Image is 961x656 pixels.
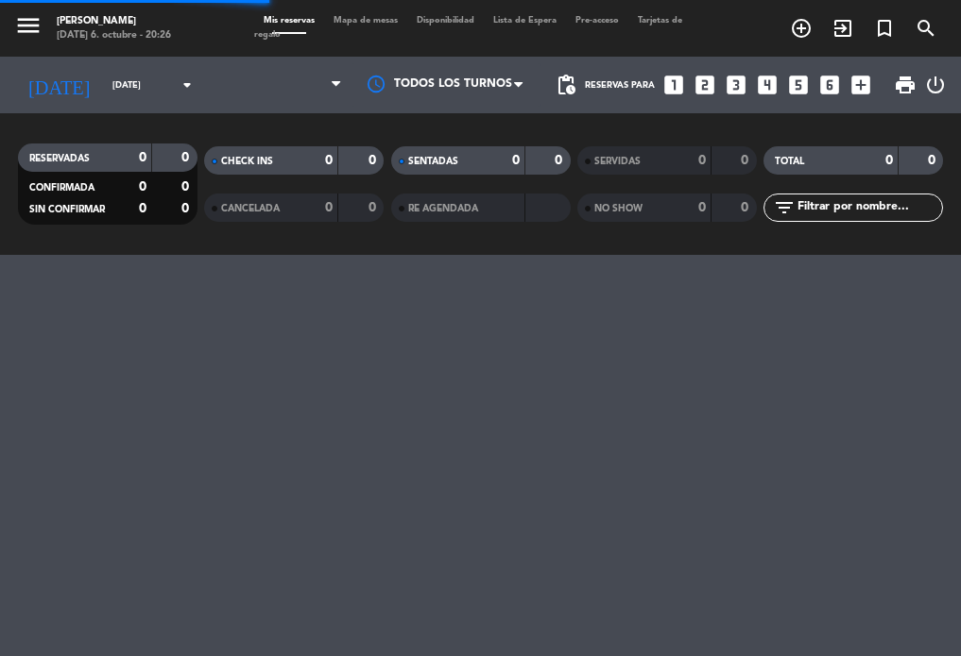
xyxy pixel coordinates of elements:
[755,73,780,97] i: looks_4
[369,201,380,214] strong: 0
[176,74,198,96] i: arrow_drop_down
[181,202,193,215] strong: 0
[790,17,813,40] i: add_circle_outline
[724,73,748,97] i: looks_3
[325,201,333,214] strong: 0
[775,157,804,166] span: TOTAL
[698,154,706,167] strong: 0
[585,80,655,91] span: Reservas para
[594,204,643,213] span: NO SHOW
[221,157,273,166] span: CHECK INS
[139,180,146,193] strong: 0
[796,197,942,218] input: Filtrar por nombre...
[29,183,94,193] span: CONFIRMADA
[221,204,280,213] span: CANCELADA
[693,73,717,97] i: looks_two
[512,154,520,167] strong: 0
[555,154,566,167] strong: 0
[29,154,90,163] span: RESERVADAS
[407,16,484,25] span: Disponibilidad
[594,157,641,166] span: SERVIDAS
[773,196,796,219] i: filter_list
[817,73,842,97] i: looks_6
[924,74,947,96] i: power_settings_new
[894,74,917,96] span: print
[408,157,458,166] span: SENTADAS
[873,17,896,40] i: turned_in_not
[14,66,103,104] i: [DATE]
[181,151,193,164] strong: 0
[324,16,407,25] span: Mapa de mesas
[408,204,478,213] span: RE AGENDADA
[254,16,324,25] span: Mis reservas
[849,73,873,97] i: add_box
[14,11,43,45] button: menu
[928,154,939,167] strong: 0
[29,205,105,214] span: SIN CONFIRMAR
[741,201,752,214] strong: 0
[566,16,628,25] span: Pre-acceso
[181,180,193,193] strong: 0
[139,202,146,215] strong: 0
[698,201,706,214] strong: 0
[741,154,752,167] strong: 0
[484,16,566,25] span: Lista de Espera
[555,74,577,96] span: pending_actions
[885,154,893,167] strong: 0
[139,151,146,164] strong: 0
[661,73,686,97] i: looks_one
[369,154,380,167] strong: 0
[57,14,171,28] div: [PERSON_NAME]
[786,73,811,97] i: looks_5
[57,28,171,42] div: [DATE] 6. octubre - 20:26
[325,154,333,167] strong: 0
[14,11,43,40] i: menu
[924,57,947,113] div: LOG OUT
[915,17,937,40] i: search
[832,17,854,40] i: exit_to_app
